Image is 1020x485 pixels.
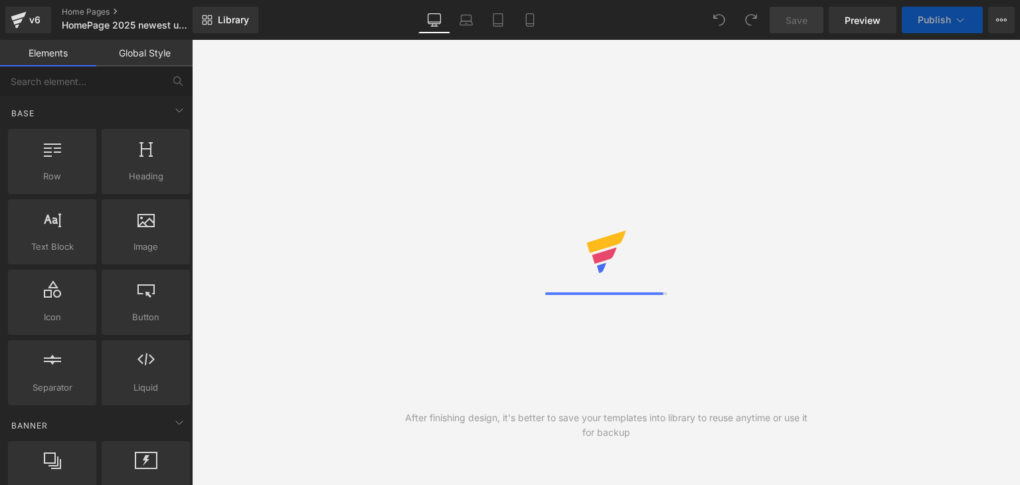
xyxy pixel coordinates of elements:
a: Home Pages [62,7,214,17]
a: Tablet [482,7,514,33]
span: HomePage 2025 newest update [62,20,189,31]
button: Redo [738,7,764,33]
span: Preview [845,13,881,27]
span: Banner [10,419,49,432]
a: Preview [829,7,896,33]
a: v6 [5,7,51,33]
a: Desktop [418,7,450,33]
span: Save [786,13,807,27]
span: Publish [918,15,951,25]
span: Text Block [12,240,92,254]
a: Global Style [96,40,193,66]
span: Library [218,14,249,26]
span: Icon [12,310,92,324]
button: Publish [902,7,983,33]
span: Base [10,107,36,120]
span: Liquid [106,381,186,395]
span: Row [12,169,92,183]
a: Laptop [450,7,482,33]
a: New Library [193,7,258,33]
span: Separator [12,381,92,395]
button: More [988,7,1015,33]
div: v6 [27,11,43,29]
a: Mobile [514,7,546,33]
button: Undo [706,7,732,33]
span: Button [106,310,186,324]
span: Image [106,240,186,254]
span: Heading [106,169,186,183]
div: After finishing design, it's better to save your templates into library to reuse anytime or use i... [399,411,813,440]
